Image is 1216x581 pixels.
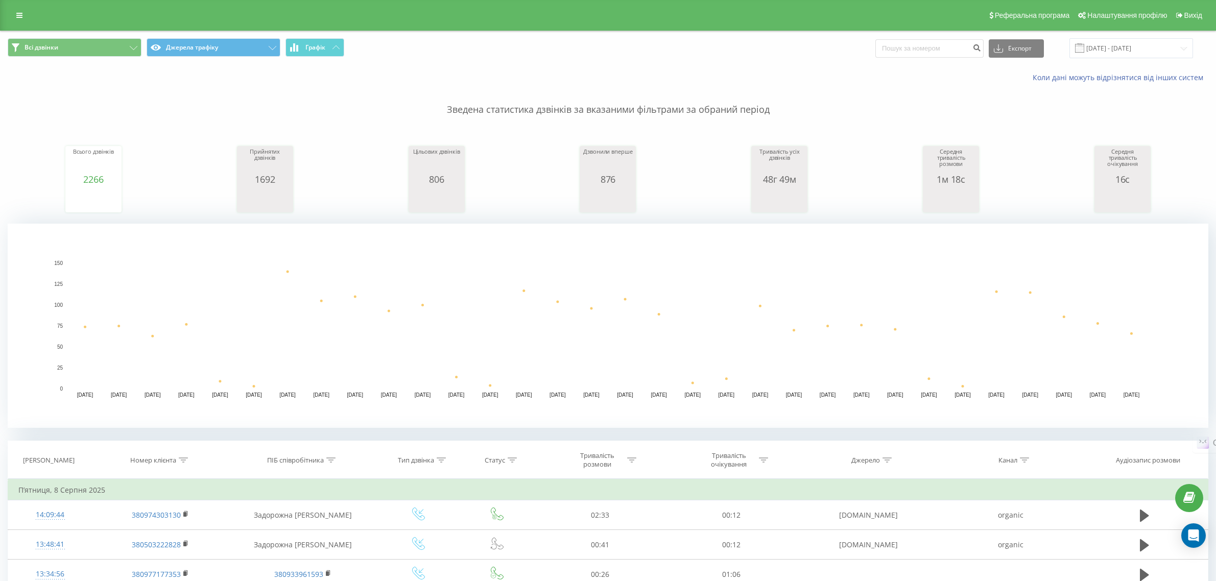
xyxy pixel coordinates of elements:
div: Всього дзвінків [68,149,119,174]
div: Тривалість очікування [702,451,756,469]
text: [DATE] [1124,392,1140,398]
text: [DATE] [482,392,498,398]
a: 380933961593 [274,569,323,579]
td: 02:33 [534,500,666,530]
text: [DATE] [347,392,364,398]
text: 75 [57,323,63,329]
a: 380977177353 [132,569,181,579]
text: [DATE] [313,392,329,398]
div: 16с [1097,174,1148,184]
text: 100 [54,302,63,308]
text: [DATE] [1090,392,1106,398]
text: [DATE] [955,392,971,398]
svg: A chart. [411,184,462,215]
td: 00:12 [666,530,798,560]
div: Номер клієнта [130,456,176,465]
text: [DATE] [617,392,633,398]
text: [DATE] [77,392,93,398]
button: Джерела трафіку [147,38,280,57]
span: Реферальна програма [995,11,1070,19]
div: Дзвонили вперше [582,149,633,174]
div: Прийнятих дзвінків [240,149,291,174]
div: Середня тривалість очікування [1097,149,1148,174]
svg: A chart. [582,184,633,215]
text: [DATE] [212,392,228,398]
text: [DATE] [1056,392,1072,398]
text: [DATE] [145,392,161,398]
button: Графік [285,38,344,57]
span: Всі дзвінки [25,43,58,52]
div: 48г 49м [754,174,805,184]
td: Задорожна [PERSON_NAME] [229,500,376,530]
div: Тип дзвінка [398,456,434,465]
text: 150 [54,260,63,266]
svg: A chart. [754,184,805,215]
text: [DATE] [820,392,836,398]
div: 2266 [68,174,119,184]
svg: A chart. [1097,184,1148,215]
text: [DATE] [853,392,870,398]
svg: A chart. [8,224,1208,428]
text: [DATE] [719,392,735,398]
td: [DOMAIN_NAME] [797,530,939,560]
td: П’ятниця, 8 Серпня 2025 [8,480,1208,500]
a: 380503222828 [132,540,181,549]
span: Вихід [1184,11,1202,19]
td: 00:12 [666,500,798,530]
button: Експорт [989,39,1044,58]
span: Графік [305,44,325,51]
a: Коли дані можуть відрізнятися вiд інших систем [1033,72,1208,82]
text: 125 [54,281,63,287]
div: 1м 18с [925,174,976,184]
div: Open Intercom Messenger [1181,523,1206,548]
text: [DATE] [651,392,667,398]
text: [DATE] [786,392,802,398]
svg: A chart. [240,184,291,215]
td: Задорожна [PERSON_NAME] [229,530,376,560]
text: [DATE] [684,392,701,398]
text: [DATE] [448,392,465,398]
input: Пошук за номером [875,39,984,58]
text: [DATE] [583,392,600,398]
text: [DATE] [415,392,431,398]
td: [DOMAIN_NAME] [797,500,939,530]
div: Канал [998,456,1017,465]
td: 00:41 [534,530,666,560]
svg: A chart. [68,184,119,215]
text: [DATE] [246,392,262,398]
div: Тривалість розмови [570,451,625,469]
div: Аудіозапис розмови [1116,456,1180,465]
text: [DATE] [752,392,769,398]
div: Цільових дзвінків [411,149,462,174]
text: 50 [57,344,63,350]
div: 13:48:41 [18,535,82,554]
text: [DATE] [1022,392,1038,398]
div: 1692 [240,174,291,184]
text: 0 [60,386,63,392]
div: 806 [411,174,462,184]
td: organic [939,500,1081,530]
td: organic [939,530,1081,560]
text: 25 [57,365,63,371]
span: Налаштування профілю [1087,11,1167,19]
div: 14:09:44 [18,505,82,525]
button: Всі дзвінки [8,38,141,57]
div: Джерело [851,456,880,465]
p: Зведена статистика дзвінків за вказаними фільтрами за обраний період [8,83,1208,116]
text: [DATE] [381,392,397,398]
a: 380974303130 [132,510,181,520]
div: ПІБ співробітника [267,456,324,465]
div: 876 [582,174,633,184]
text: [DATE] [988,392,1005,398]
text: [DATE] [550,392,566,398]
text: [DATE] [279,392,296,398]
svg: A chart. [925,184,976,215]
text: [DATE] [516,392,532,398]
text: [DATE] [921,392,937,398]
